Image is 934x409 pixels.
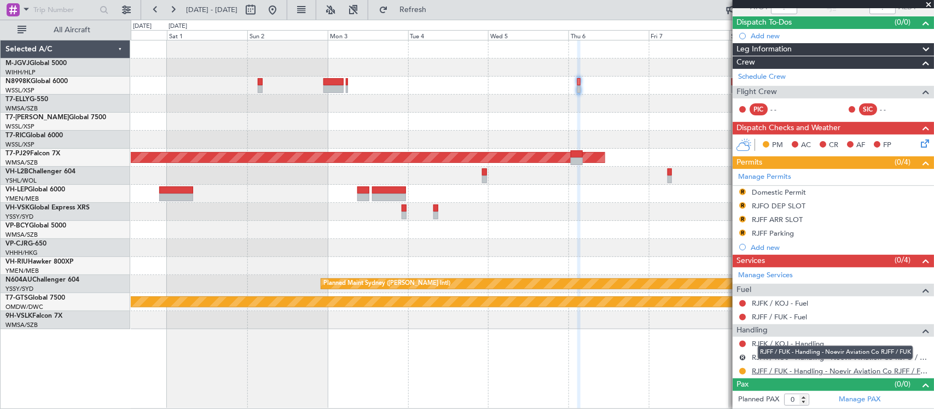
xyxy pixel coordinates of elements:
[5,150,30,157] span: T7-PJ29
[247,30,328,40] div: Sun 2
[801,140,811,151] span: AC
[5,295,28,301] span: T7-GTS
[324,276,451,292] div: Planned Maint Sydney ([PERSON_NAME] Intl)
[739,216,746,223] button: R
[5,204,90,211] a: VH-VSKGlobal Express XRS
[770,104,795,114] div: - -
[5,231,38,239] a: WMSA/SZB
[186,5,237,15] span: [DATE] - [DATE]
[5,132,26,139] span: T7-RIC
[739,354,746,361] button: R
[5,213,33,221] a: YSSY/SYD
[5,86,34,95] a: WSSL/XSP
[5,141,34,149] a: WSSL/XSP
[5,114,106,121] a: T7-[PERSON_NAME]Global 7500
[5,241,28,247] span: VP-CJR
[12,21,119,39] button: All Aircraft
[5,96,48,103] a: T7-ELLYG-550
[5,204,30,211] span: VH-VSK
[5,78,31,85] span: N8998K
[28,26,115,34] span: All Aircraft
[736,378,749,391] span: Pax
[5,168,28,175] span: VH-L2B
[736,324,768,337] span: Handling
[5,241,47,247] a: VP-CJRG-650
[750,103,768,115] div: PIC
[5,132,63,139] a: T7-RICGlobal 6000
[895,254,910,266] span: (0/4)
[5,177,37,185] a: YSHL/WOL
[5,150,60,157] a: T7-PJ29Falcon 7X
[752,312,807,322] a: RJFF / FUK - Fuel
[33,2,96,18] input: Trip Number
[752,299,808,308] a: RJFK / KOJ - Fuel
[5,259,73,265] a: VH-RIUHawker 800XP
[752,366,929,376] a: RJFF / FUK - Handling - Noevir Aviation Co RJFF / FUK
[859,103,877,115] div: SIC
[133,22,152,31] div: [DATE]
[5,96,30,103] span: T7-ELLY
[752,229,794,238] div: RJFF Parking
[736,255,765,267] span: Services
[5,285,33,293] a: YSSY/SYD
[739,189,746,195] button: R
[758,346,913,359] div: RJFF / FUK - Handling - Noevir Aviation Co RJFF / FUK
[5,223,66,229] a: VP-BCYGlobal 5000
[736,16,792,29] span: Dispatch To-Dos
[895,16,910,28] span: (0/0)
[736,156,762,169] span: Permits
[738,394,779,405] label: Planned PAX
[736,43,792,56] span: Leg Information
[5,223,29,229] span: VP-BCY
[856,140,865,151] span: AF
[568,30,649,40] div: Thu 6
[880,104,904,114] div: - -
[772,140,783,151] span: PM
[729,30,810,40] div: Sat 8
[739,202,746,209] button: R
[5,168,76,175] a: VH-L2BChallenger 604
[752,188,806,197] div: Domestic Permit
[5,277,32,283] span: N604AU
[738,172,791,183] a: Manage Permits
[5,60,30,67] span: M-JGVJ
[5,78,68,85] a: N8998KGlobal 6000
[5,321,38,329] a: WMSA/SZB
[5,259,28,265] span: VH-RIU
[736,284,751,296] span: Fuel
[829,140,838,151] span: CR
[390,6,436,14] span: Refresh
[408,30,489,40] div: Tue 4
[736,56,755,69] span: Crew
[895,156,910,168] span: (0/4)
[374,1,439,19] button: Refresh
[5,186,28,193] span: VH-LEP
[752,201,805,211] div: RJFO DEP SLOT
[5,313,32,319] span: 9H-VSLK
[649,30,729,40] div: Fri 7
[736,122,840,135] span: Dispatch Checks and Weather
[5,295,65,301] a: T7-GTSGlobal 7500
[5,249,38,257] a: VHHH/HKG
[895,378,910,390] span: (0/0)
[5,60,67,67] a: M-JGVJGlobal 5000
[738,72,786,83] a: Schedule Crew
[5,313,62,319] a: 9H-VSLKFalcon 7X
[169,22,187,31] div: [DATE]
[736,86,777,98] span: Flight Crew
[5,159,38,167] a: WMSA/SZB
[5,267,39,275] a: YMEN/MEB
[488,30,568,40] div: Wed 5
[5,104,38,113] a: WMSA/SZB
[5,186,65,193] a: VH-LEPGlobal 6000
[5,68,36,77] a: WIHH/HLP
[5,122,34,131] a: WSSL/XSP
[738,270,793,281] a: Manage Services
[839,394,880,405] a: Manage PAX
[5,114,69,121] span: T7-[PERSON_NAME]
[5,195,39,203] a: YMEN/MEB
[5,277,79,283] a: N604AUChallenger 604
[751,31,929,40] div: Add new
[883,140,891,151] span: FP
[5,303,43,311] a: OMDW/DWC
